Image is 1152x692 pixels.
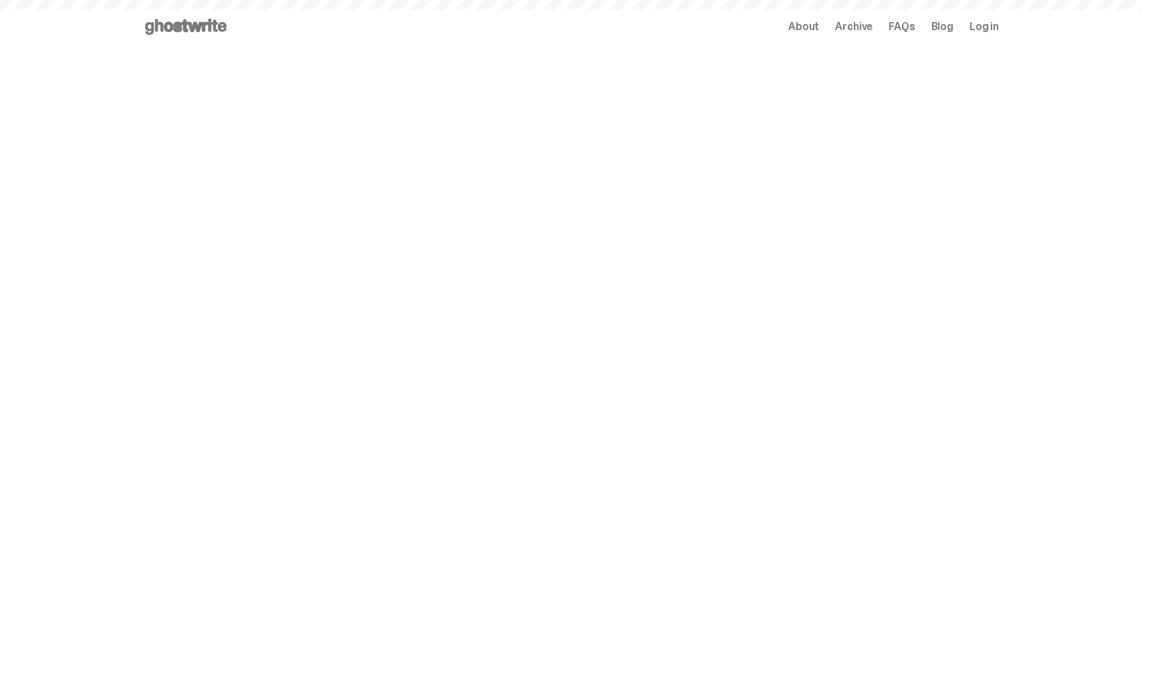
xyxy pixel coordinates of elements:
[969,21,999,32] a: Log in
[835,21,873,32] a: Archive
[931,21,953,32] a: Blog
[889,21,915,32] a: FAQs
[788,21,819,32] a: About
